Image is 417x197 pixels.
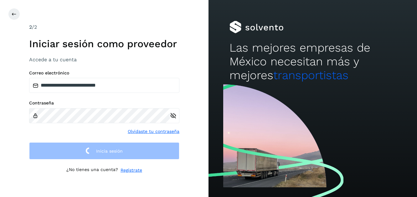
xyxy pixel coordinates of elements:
label: Correo electrónico [29,70,179,76]
h2: Las mejores empresas de México necesitan más y mejores [229,41,396,83]
p: ¿No tienes una cuenta? [66,167,118,174]
button: Inicia sesión [29,142,179,159]
span: Inicia sesión [96,149,123,153]
h1: Iniciar sesión como proveedor [29,38,179,50]
h3: Accede a tu cuenta [29,57,179,63]
span: transportistas [273,68,348,82]
label: Contraseña [29,100,179,106]
a: Olvidaste tu contraseña [128,128,179,135]
div: /2 [29,23,179,31]
a: Regístrate [121,167,142,174]
span: 2 [29,24,32,30]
